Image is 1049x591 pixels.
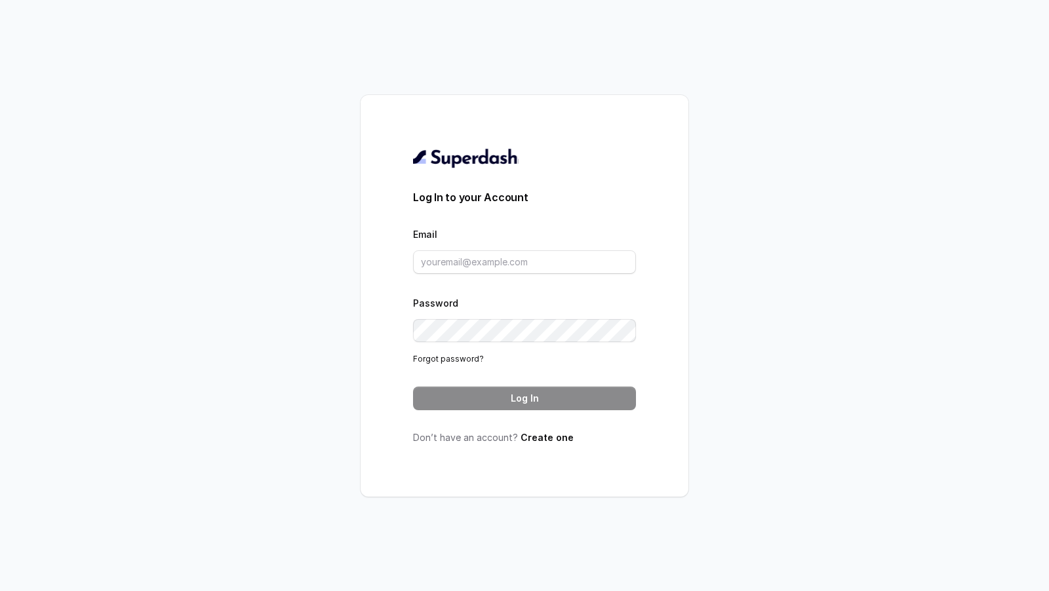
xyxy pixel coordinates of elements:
[413,250,636,274] input: youremail@example.com
[413,354,484,364] a: Forgot password?
[413,387,636,410] button: Log In
[413,189,636,205] h3: Log In to your Account
[413,431,636,444] p: Don’t have an account?
[413,147,519,168] img: light.svg
[413,229,437,240] label: Email
[521,432,574,443] a: Create one
[413,297,458,309] label: Password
